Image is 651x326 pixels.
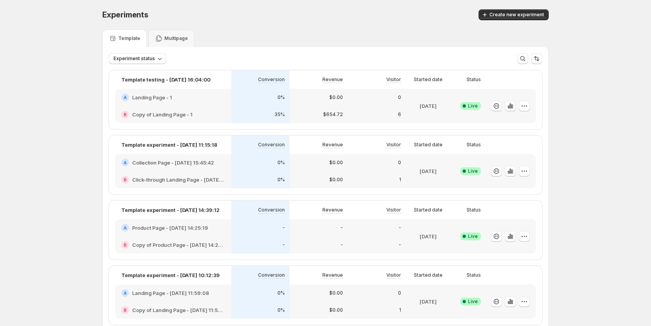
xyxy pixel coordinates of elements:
[102,10,148,19] span: Experiments
[329,94,343,101] p: $0.00
[124,291,127,295] h2: A
[118,35,140,42] p: Template
[399,242,401,248] p: -
[341,242,343,248] p: -
[132,176,225,184] h2: Click-through Landing Page - [DATE] 15:46:31
[322,207,343,213] p: Revenue
[414,76,443,83] p: Started date
[124,112,127,117] h2: B
[329,160,343,166] p: $0.00
[420,102,437,110] p: [DATE]
[398,111,401,118] p: 6
[121,271,220,279] p: Template experiment - [DATE] 10:12:39
[398,94,401,101] p: 0
[414,142,443,148] p: Started date
[277,94,285,101] p: 0%
[121,141,217,149] p: Template experiment - [DATE] 11:15:18
[274,111,285,118] p: 35%
[322,142,343,148] p: Revenue
[277,160,285,166] p: 0%
[386,272,401,278] p: Visitor
[322,272,343,278] p: Revenue
[323,111,343,118] p: $654.72
[398,160,401,166] p: 0
[124,177,127,182] h2: B
[282,225,285,231] p: -
[124,160,127,165] h2: A
[121,76,210,83] p: Template testing - [DATE] 16:04:00
[531,53,542,64] button: Sort the results
[164,35,188,42] p: Multipage
[329,177,343,183] p: $0.00
[468,103,478,109] span: Live
[132,306,225,314] h2: Copy of Landing Page - [DATE] 11:59:08
[489,12,544,18] span: Create new experiment
[109,53,166,64] button: Experiment status
[124,243,127,247] h2: B
[329,290,343,296] p: $0.00
[132,159,214,166] h2: Collection Page - [DATE] 15:45:42
[258,207,285,213] p: Conversion
[420,232,437,240] p: [DATE]
[258,76,285,83] p: Conversion
[386,76,401,83] p: Visitor
[468,298,478,305] span: Live
[322,76,343,83] p: Revenue
[414,207,443,213] p: Started date
[124,225,127,230] h2: A
[420,167,437,175] p: [DATE]
[132,241,225,249] h2: Copy of Product Page - [DATE] 14:25:19
[121,206,220,214] p: Template experiment - [DATE] 14:39:12
[277,177,285,183] p: 0%
[114,55,155,62] span: Experiment status
[467,272,481,278] p: Status
[132,224,208,232] h2: Product Page - [DATE] 14:25:19
[467,76,481,83] p: Status
[398,290,401,296] p: 0
[467,142,481,148] p: Status
[399,225,401,231] p: -
[479,9,549,20] button: Create new experiment
[258,142,285,148] p: Conversion
[132,111,193,118] h2: Copy of Landing Page - 1
[132,94,172,101] h2: Landing Page - 1
[341,225,343,231] p: -
[124,308,127,312] h2: B
[386,207,401,213] p: Visitor
[420,298,437,305] p: [DATE]
[277,307,285,313] p: 0%
[132,289,209,297] h2: Landing Page - [DATE] 11:59:08
[414,272,443,278] p: Started date
[282,242,285,248] p: -
[468,233,478,239] span: Live
[258,272,285,278] p: Conversion
[468,168,478,174] span: Live
[399,307,401,313] p: 1
[399,177,401,183] p: 1
[277,290,285,296] p: 0%
[386,142,401,148] p: Visitor
[467,207,481,213] p: Status
[329,307,343,313] p: $0.00
[124,95,127,100] h2: A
